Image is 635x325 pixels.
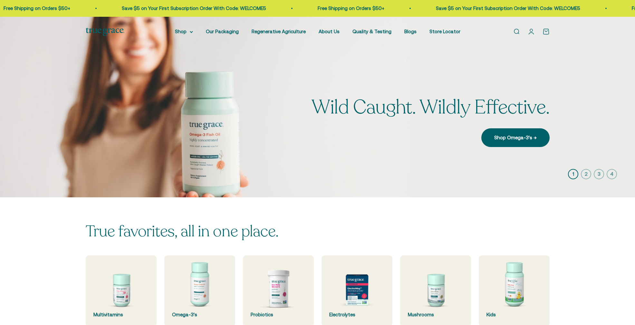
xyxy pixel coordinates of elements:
a: Regenerative Agriculture [252,29,306,34]
a: Free Shipping on Orders $50+ [2,5,68,11]
button: 3 [594,169,604,179]
split-lines: True favorites, all in one place. [86,221,279,242]
a: About Us [319,29,340,34]
a: Free Shipping on Orders $50+ [316,5,382,11]
div: Mushrooms [408,311,463,319]
a: Store Locator [429,29,460,34]
a: Shop Omega-3's → [481,128,550,147]
button: 1 [568,169,578,179]
a: Quality & Testing [352,29,391,34]
a: Our Packaging [206,29,239,34]
div: Kids [486,311,542,319]
div: Multivitamins [93,311,149,319]
split-lines: Wild Caught. Wildly Effective. [312,94,549,121]
a: Blogs [404,29,417,34]
button: 4 [607,169,617,179]
div: Omega-3's [172,311,227,319]
summary: Shop [175,28,193,35]
button: 2 [581,169,591,179]
p: Save $5 on Your First Subscription Order With Code: WELCOME5 [434,5,578,12]
div: Probiotics [251,311,306,319]
p: Save $5 on Your First Subscription Order With Code: WELCOME5 [120,5,264,12]
div: Electrolytes [329,311,385,319]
